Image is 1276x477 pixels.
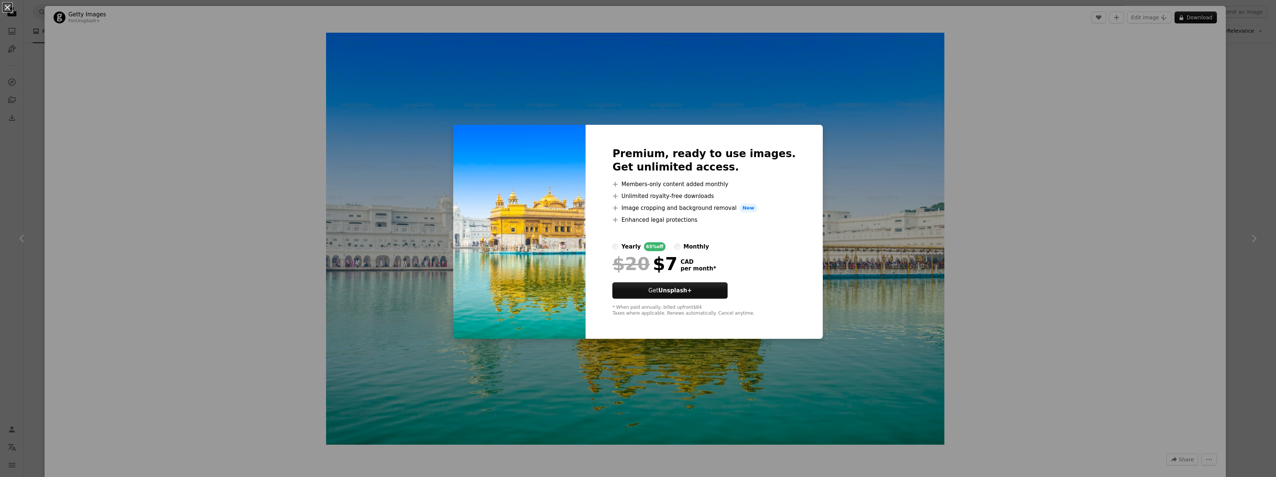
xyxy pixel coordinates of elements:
[674,244,680,250] input: monthly
[612,204,796,212] li: Image cropping and background removal
[612,147,796,174] h2: Premium, ready to use images. Get unlimited access.
[644,242,666,251] div: 65% off
[683,242,709,251] div: monthly
[612,180,796,189] li: Members-only content added monthly
[680,259,716,265] span: CAD
[612,254,650,273] span: $20
[612,305,796,317] div: * When paid annually, billed upfront $84 Taxes where applicable. Renews automatically. Cancel any...
[739,204,757,212] span: New
[453,125,586,339] img: premium_photo-1697730324062-c012bc98eb13
[621,242,641,251] div: yearly
[612,282,728,299] button: GetUnsplash+
[612,244,618,250] input: yearly65%off
[658,287,692,294] strong: Unsplash+
[612,215,796,224] li: Enhanced legal protections
[680,265,716,272] span: per month *
[612,254,677,273] div: $7
[612,192,796,201] li: Unlimited royalty-free downloads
